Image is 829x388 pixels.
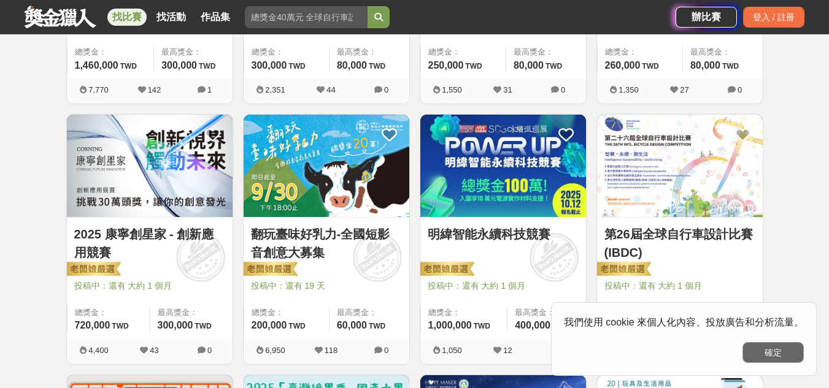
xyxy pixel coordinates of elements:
span: 60,000 [337,320,367,330]
span: 1 [207,85,212,94]
span: 1,550 [442,85,462,94]
img: 老闆娘嚴選 [64,261,121,278]
span: 總獎金： [75,46,147,58]
span: 44 [326,85,335,94]
span: 總獎金： [252,306,322,319]
span: TWD [120,62,137,70]
span: 投稿中：還有 大約 1 個月 [428,280,579,292]
a: 找比賽 [107,9,147,26]
span: 總獎金： [428,306,500,319]
input: 總獎金40萬元 全球自行車設計比賽 [245,6,368,28]
span: 0 [384,346,388,355]
img: 老闆娘嚴選 [241,261,298,278]
span: 43 [150,346,158,355]
span: 12 [503,346,512,355]
span: TWD [288,62,305,70]
span: 投稿中：還有 大約 1 個月 [74,280,225,292]
span: 投稿中：還有 19 天 [251,280,402,292]
span: TWD [369,322,385,330]
span: 投稿中：還有 大約 1 個月 [604,280,755,292]
span: 最高獎金： [158,306,225,319]
span: 300,000 [161,60,197,70]
span: 最高獎金： [337,46,402,58]
img: 老闆娘嚴選 [418,261,474,278]
span: 80,000 [690,60,720,70]
span: 1,000,000 [428,320,472,330]
span: 200,000 [252,320,287,330]
span: 300,000 [158,320,193,330]
span: 總獎金： [252,46,322,58]
span: 最高獎金： [690,46,755,58]
span: 250,000 [428,60,464,70]
img: Cover Image [67,115,233,217]
span: 118 [325,346,338,355]
a: 第26屆全球自行車設計比賽(IBDC) [604,225,755,262]
span: 260,000 [605,60,641,70]
span: 最高獎金： [161,46,225,58]
img: Cover Image [244,115,409,217]
span: 720,000 [75,320,110,330]
a: Cover Image [420,115,586,218]
span: TWD [474,322,490,330]
span: TWD [199,62,215,70]
a: Cover Image [67,115,233,218]
span: TWD [369,62,385,70]
img: 老闆娘嚴選 [595,261,651,278]
span: 80,000 [514,60,544,70]
a: 明緯智能永續科技競賽 [428,225,579,243]
span: 1,460,000 [75,60,118,70]
span: 0 [384,85,388,94]
span: 27 [680,85,688,94]
span: 最高獎金： [515,306,578,319]
span: 總獎金： [428,46,498,58]
a: 2025 康寧創星家 - 創新應用競賽 [74,225,225,262]
span: TWD [722,62,739,70]
a: Cover Image [244,115,409,218]
span: TWD [642,62,658,70]
a: 作品集 [196,9,235,26]
span: 2,351 [265,85,285,94]
span: TWD [546,62,562,70]
a: Cover Image [597,115,763,218]
a: 找活動 [152,9,191,26]
span: 7,770 [88,85,109,94]
span: 4,400 [88,346,109,355]
span: 0 [561,85,565,94]
span: TWD [195,322,211,330]
span: 300,000 [252,60,287,70]
span: 400,000 [515,320,550,330]
span: 80,000 [337,60,367,70]
span: 我們使用 cookie 來個人化內容、投放廣告和分析流量。 [564,317,804,327]
span: 0 [738,85,742,94]
span: TWD [465,62,482,70]
span: TWD [288,322,305,330]
span: 最高獎金： [514,46,579,58]
span: 142 [148,85,161,94]
span: 31 [503,85,512,94]
span: 6,950 [265,346,285,355]
span: 1,050 [442,346,462,355]
button: 確定 [742,342,804,363]
span: 最高獎金： [337,306,402,319]
span: 0 [207,346,212,355]
span: 總獎金： [75,306,142,319]
div: 登入 / 註冊 [743,7,804,28]
a: 辦比賽 [676,7,737,28]
a: 翻玩臺味好乳力-全國短影音創意大募集 [251,225,402,262]
span: TWD [112,322,128,330]
img: Cover Image [420,115,586,217]
span: 1,350 [619,85,639,94]
img: Cover Image [597,115,763,217]
span: 總獎金： [605,46,675,58]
